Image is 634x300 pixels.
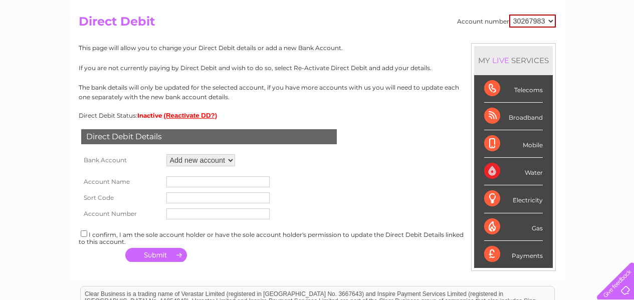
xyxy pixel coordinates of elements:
[457,15,556,28] div: Account number
[484,213,543,241] div: Gas
[474,46,553,75] div: MY SERVICES
[137,112,162,119] span: Inactive
[567,43,592,50] a: Contact
[484,130,543,158] div: Mobile
[484,75,543,103] div: Telecoms
[79,83,556,102] p: The bank details will only be updated for the selected account, if you have more accounts with us...
[79,190,164,206] th: Sort Code
[511,43,541,50] a: Telecoms
[484,158,543,185] div: Water
[458,43,477,50] a: Water
[445,5,514,18] a: 0333 014 3131
[484,103,543,130] div: Broadband
[547,43,561,50] a: Blog
[484,185,543,213] div: Electricity
[601,43,624,50] a: Log out
[81,129,337,144] div: Direct Debit Details
[483,43,505,50] a: Energy
[79,63,556,73] p: If you are not currently paying by Direct Debit and wish to do so, select Re-Activate Direct Debi...
[22,26,73,57] img: logo.png
[79,152,164,169] th: Bank Account
[81,6,554,49] div: Clear Business is a trading name of Verastar Limited (registered in [GEOGRAPHIC_DATA] No. 3667643...
[79,174,164,190] th: Account Name
[79,112,556,119] div: Direct Debit Status:
[79,206,164,222] th: Account Number
[79,43,556,53] p: This page will allow you to change your Direct Debit details or add a new Bank Account.
[164,112,218,119] button: (Reactivate DD?)
[79,15,556,34] h2: Direct Debit
[490,56,511,65] div: LIVE
[484,241,543,268] div: Payments
[79,229,556,245] div: I confirm, I am the sole account holder or have the sole account holder's permission to update th...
